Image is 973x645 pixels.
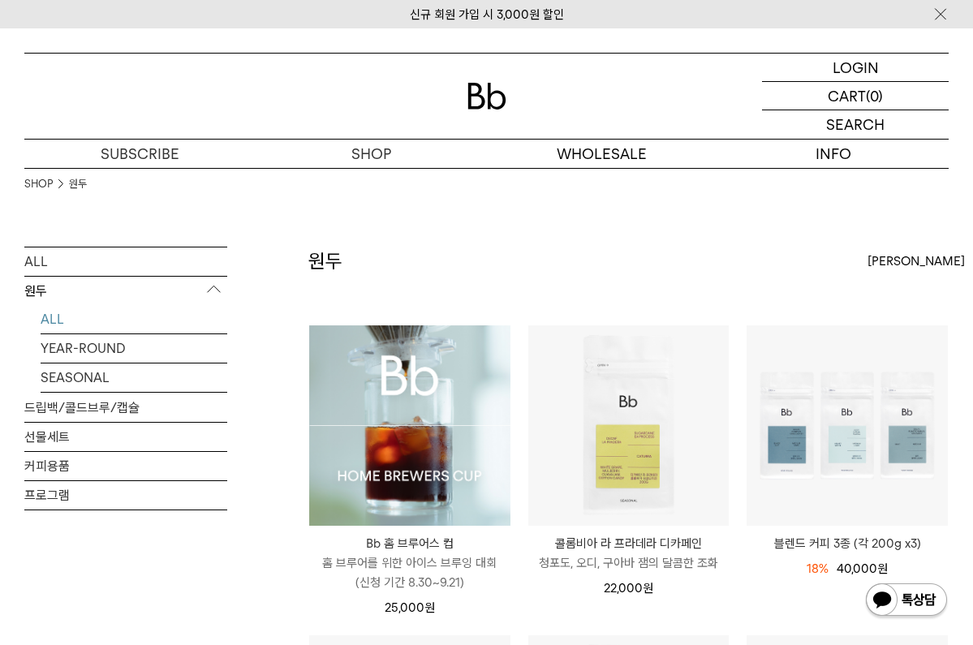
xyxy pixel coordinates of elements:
[828,82,866,110] p: CART
[717,140,949,168] p: INFO
[866,82,883,110] p: (0)
[410,7,564,22] a: 신규 회원 가입 시 3,000원 할인
[24,481,227,510] a: 프로그램
[24,393,227,422] a: 드립백/콜드브루/캡슐
[24,277,227,306] p: 원두
[24,452,227,480] a: 커피용품
[424,600,435,615] span: 원
[309,325,510,527] img: Bb 홈 브루어스 컵
[24,140,256,168] a: SUBSCRIBE
[762,54,949,82] a: LOGIN
[826,110,885,139] p: SEARCH
[868,252,965,271] span: [PERSON_NAME]
[747,534,948,553] a: 블렌드 커피 3종 (각 200g x3)
[24,247,227,276] a: ALL
[762,82,949,110] a: CART (0)
[309,534,510,592] a: Bb 홈 브루어스 컵 홈 브루어를 위한 아이스 브루잉 대회(신청 기간 8.30~9.21)
[528,534,730,573] a: 콜롬비아 라 프라데라 디카페인 청포도, 오디, 구아바 잼의 달콤한 조화
[747,325,948,527] img: 블렌드 커피 3종 (각 200g x3)
[309,534,510,553] p: Bb 홈 브루어스 컵
[837,561,888,576] span: 40,000
[528,325,730,527] img: 콜롬비아 라 프라데라 디카페인
[467,83,506,110] img: 로고
[864,582,949,621] img: 카카오톡 채널 1:1 채팅 버튼
[604,581,653,596] span: 22,000
[643,581,653,596] span: 원
[385,600,435,615] span: 25,000
[877,561,888,576] span: 원
[807,559,829,578] div: 18%
[487,140,718,168] p: WHOLESALE
[256,140,487,168] a: SHOP
[309,553,510,592] p: 홈 브루어를 위한 아이스 브루잉 대회 (신청 기간 8.30~9.21)
[41,334,227,363] a: YEAR-ROUND
[69,176,87,192] a: 원두
[528,553,730,573] p: 청포도, 오디, 구아바 잼의 달콤한 조화
[24,176,53,192] a: SHOP
[41,305,227,333] a: ALL
[308,247,342,275] h2: 원두
[24,423,227,451] a: 선물세트
[833,54,879,81] p: LOGIN
[528,534,730,553] p: 콜롬비아 라 프라데라 디카페인
[41,363,227,392] a: SEASONAL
